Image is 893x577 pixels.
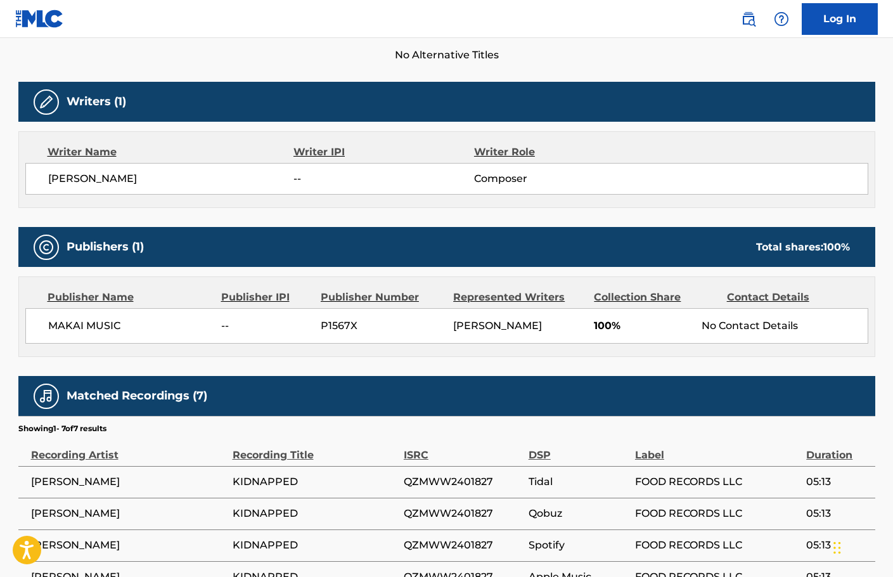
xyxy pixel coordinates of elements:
[293,145,474,160] div: Writer IPI
[806,434,868,463] div: Duration
[474,145,638,160] div: Writer Role
[529,474,629,489] span: Tidal
[830,516,893,577] iframe: Chat Widget
[48,318,212,334] span: MAKAI MUSIC
[321,318,444,334] span: P1567X
[806,474,868,489] span: 05:13
[702,318,867,334] div: No Contact Details
[31,434,226,463] div: Recording Artist
[31,506,226,521] span: [PERSON_NAME]
[529,538,629,553] span: Spotify
[48,290,212,305] div: Publisher Name
[404,434,522,463] div: ISRC
[31,538,226,553] span: [PERSON_NAME]
[39,389,54,404] img: Matched Recordings
[15,10,64,28] img: MLC Logo
[321,290,444,305] div: Publisher Number
[221,290,311,305] div: Publisher IPI
[453,290,584,305] div: Represented Writers
[594,290,717,305] div: Collection Share
[802,3,878,35] a: Log In
[67,94,126,109] h5: Writers (1)
[404,474,522,489] span: QZMWW2401827
[635,434,800,463] div: Label
[769,6,794,32] div: Help
[39,94,54,110] img: Writers
[727,290,850,305] div: Contact Details
[736,6,761,32] a: Public Search
[233,538,397,553] span: KIDNAPPED
[529,506,629,521] span: Qobuz
[635,506,800,521] span: FOOD RECORDS LLC
[529,434,629,463] div: DSP
[18,48,875,63] span: No Alternative Titles
[233,506,397,521] span: KIDNAPPED
[293,171,473,186] span: --
[635,538,800,553] span: FOOD RECORDS LLC
[48,145,294,160] div: Writer Name
[404,538,522,553] span: QZMWW2401827
[806,506,868,521] span: 05:13
[31,474,226,489] span: [PERSON_NAME]
[453,320,542,332] span: [PERSON_NAME]
[67,240,144,254] h5: Publishers (1)
[67,389,207,403] h5: Matched Recordings (7)
[48,171,294,186] span: [PERSON_NAME]
[594,318,692,334] span: 100%
[756,240,850,255] div: Total shares:
[404,506,522,521] span: QZMWW2401827
[474,171,638,186] span: Composer
[18,423,106,434] p: Showing 1 - 7 of 7 results
[833,529,841,567] div: Drag
[233,434,397,463] div: Recording Title
[741,11,756,27] img: search
[823,241,850,253] span: 100 %
[221,318,311,334] span: --
[635,474,800,489] span: FOOD RECORDS LLC
[774,11,789,27] img: help
[806,538,868,553] span: 05:13
[233,474,397,489] span: KIDNAPPED
[39,240,54,255] img: Publishers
